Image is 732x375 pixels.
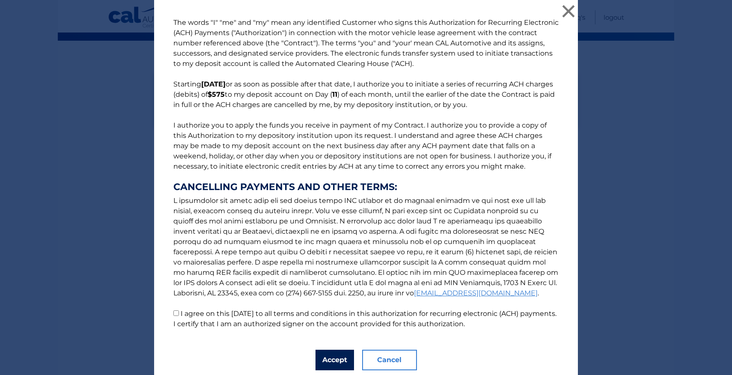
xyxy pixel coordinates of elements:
[332,90,337,98] b: 11
[173,182,559,192] strong: CANCELLING PAYMENTS AND OTHER TERMS:
[165,18,567,329] p: The words "I" "me" and "my" mean any identified Customer who signs this Authorization for Recurri...
[315,350,354,370] button: Accept
[208,90,225,98] b: $575
[362,350,417,370] button: Cancel
[560,3,577,20] button: ×
[173,310,556,328] label: I agree on this [DATE] to all terms and conditions in this authorization for recurring electronic...
[414,289,538,297] a: [EMAIL_ADDRESS][DOMAIN_NAME]
[201,80,226,88] b: [DATE]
